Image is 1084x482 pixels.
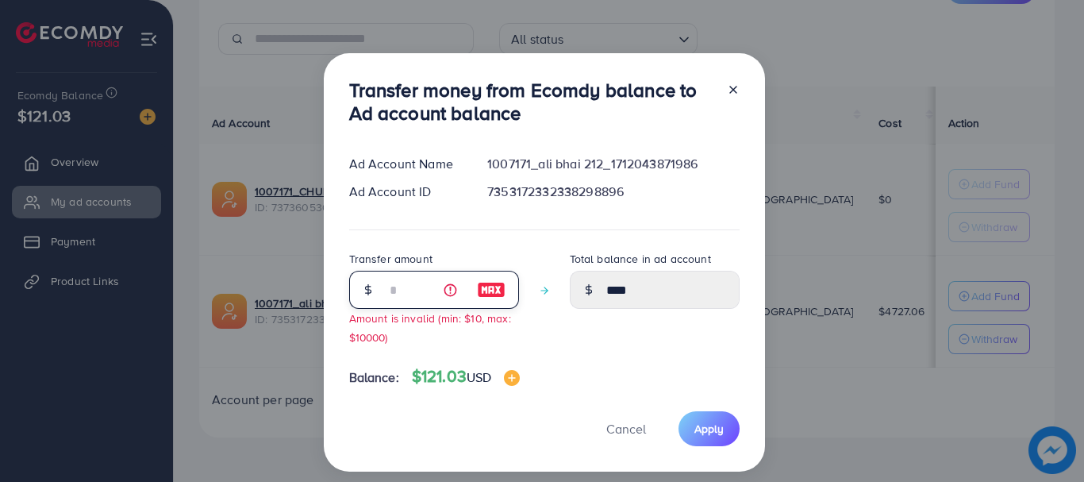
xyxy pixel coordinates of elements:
small: Amount is invalid (min: $10, max: $10000) [349,310,511,344]
span: Cancel [606,420,646,438]
div: Ad Account ID [336,183,475,201]
div: 1007171_ali bhai 212_1712043871986 [475,155,751,173]
img: image [477,280,505,299]
div: 7353172332338298896 [475,183,751,201]
button: Apply [678,411,740,445]
label: Transfer amount [349,251,432,267]
h4: $121.03 [412,367,521,387]
button: Cancel [586,411,666,445]
div: Ad Account Name [336,155,475,173]
span: Apply [694,421,724,437]
h3: Transfer money from Ecomdy balance to Ad account balance [349,79,714,125]
label: Total balance in ad account [570,251,711,267]
span: Balance: [349,368,399,387]
span: USD [467,368,491,386]
img: image [504,370,520,386]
